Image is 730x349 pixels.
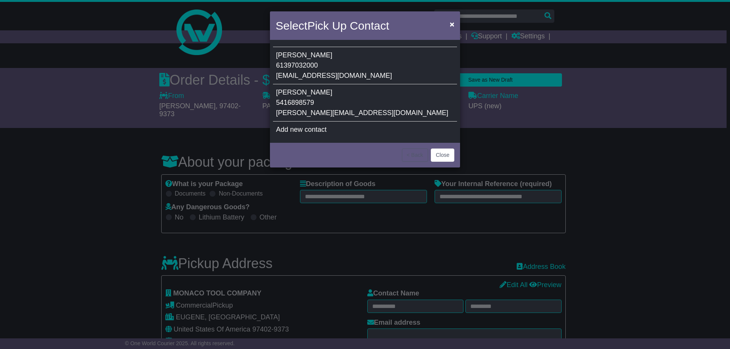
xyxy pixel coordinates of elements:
[276,62,318,69] span: 61397032000
[276,109,448,117] span: [PERSON_NAME][EMAIL_ADDRESS][DOMAIN_NAME]
[276,51,332,59] span: [PERSON_NAME]
[276,99,314,106] span: 5416898579
[307,19,346,32] span: Pick Up
[276,72,392,79] span: [EMAIL_ADDRESS][DOMAIN_NAME]
[450,20,454,28] span: ×
[402,148,428,162] button: < Back
[350,19,389,32] span: Contact
[276,88,332,96] span: [PERSON_NAME]
[446,16,458,32] button: Close
[276,126,327,133] span: Add new contact
[431,148,454,162] button: Close
[276,17,389,34] h4: Select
